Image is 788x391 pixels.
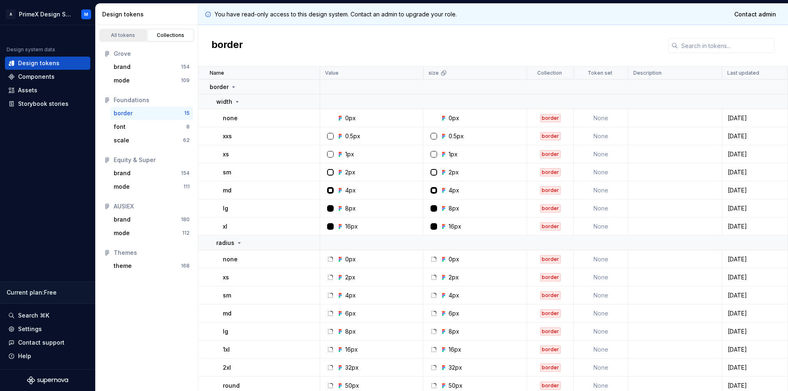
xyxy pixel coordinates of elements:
[723,327,787,336] div: [DATE]
[18,100,69,108] div: Storybook stories
[574,127,628,145] td: None
[723,186,787,194] div: [DATE]
[18,86,37,94] div: Assets
[223,291,231,300] p: sm
[723,364,787,372] div: [DATE]
[184,110,190,117] div: 15
[345,273,355,281] div: 2px
[574,145,628,163] td: None
[574,322,628,341] td: None
[574,217,628,236] td: None
[110,107,193,120] button: border15
[449,168,459,176] div: 2px
[5,97,90,110] a: Storybook stories
[114,183,130,191] div: mode
[114,123,126,131] div: font
[223,382,240,390] p: round
[114,63,131,71] div: brand
[223,364,231,372] p: 2xl
[216,239,234,247] p: radius
[186,123,190,130] div: 8
[727,70,759,76] p: Last updated
[540,273,561,281] div: border
[345,382,359,390] div: 50px
[723,132,787,140] div: [DATE]
[345,168,355,176] div: 2px
[223,168,231,176] p: sm
[345,291,356,300] div: 4px
[449,255,459,263] div: 0px
[678,38,775,53] input: Search in tokens...
[449,273,459,281] div: 2px
[110,167,193,180] a: brand154
[574,250,628,268] td: None
[449,186,459,194] div: 4px
[540,345,561,354] div: border
[223,309,231,318] p: md
[449,309,459,318] div: 6px
[110,213,193,226] a: brand180
[540,186,561,194] div: border
[540,150,561,158] div: border
[5,84,90,97] a: Assets
[449,222,461,231] div: 16px
[449,150,458,158] div: 1px
[223,327,228,336] p: lg
[18,311,49,320] div: Search ⌘K
[18,73,55,81] div: Components
[540,364,561,372] div: border
[110,60,193,73] a: brand154
[114,249,190,257] div: Themes
[114,50,190,58] div: Grove
[540,114,561,122] div: border
[181,263,190,269] div: 168
[110,226,193,240] button: mode112
[449,345,461,354] div: 16px
[345,114,356,122] div: 0px
[537,70,562,76] p: Collection
[540,255,561,263] div: border
[110,120,193,133] button: font8
[103,32,144,39] div: All tokens
[723,291,787,300] div: [DATE]
[215,10,457,18] p: You have read-only access to this design system. Contact an admin to upgrade your role.
[114,262,132,270] div: theme
[729,7,781,22] a: Contact admin
[223,204,228,213] p: lg
[18,59,60,67] div: Design tokens
[211,38,243,53] h2: border
[633,70,662,76] p: Description
[18,338,64,347] div: Contact support
[223,186,231,194] p: md
[449,364,462,372] div: 32px
[723,204,787,213] div: [DATE]
[216,98,232,106] p: width
[110,134,193,147] button: scale62
[345,150,354,158] div: 1px
[150,32,191,39] div: Collections
[114,96,190,104] div: Foundations
[723,114,787,122] div: [DATE]
[223,132,232,140] p: xxs
[345,186,356,194] div: 4px
[210,83,229,91] p: border
[183,137,190,144] div: 62
[723,255,787,263] div: [DATE]
[110,74,193,87] a: mode109
[181,216,190,223] div: 180
[540,309,561,318] div: border
[84,11,88,18] div: M
[181,64,190,70] div: 154
[5,336,90,349] button: Contact support
[540,204,561,213] div: border
[27,376,68,384] svg: Supernova Logo
[574,109,628,127] td: None
[574,163,628,181] td: None
[114,156,190,164] div: Equity & Super
[181,77,190,84] div: 109
[723,273,787,281] div: [DATE]
[19,10,71,18] div: PrimeX Design System
[449,291,459,300] div: 4px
